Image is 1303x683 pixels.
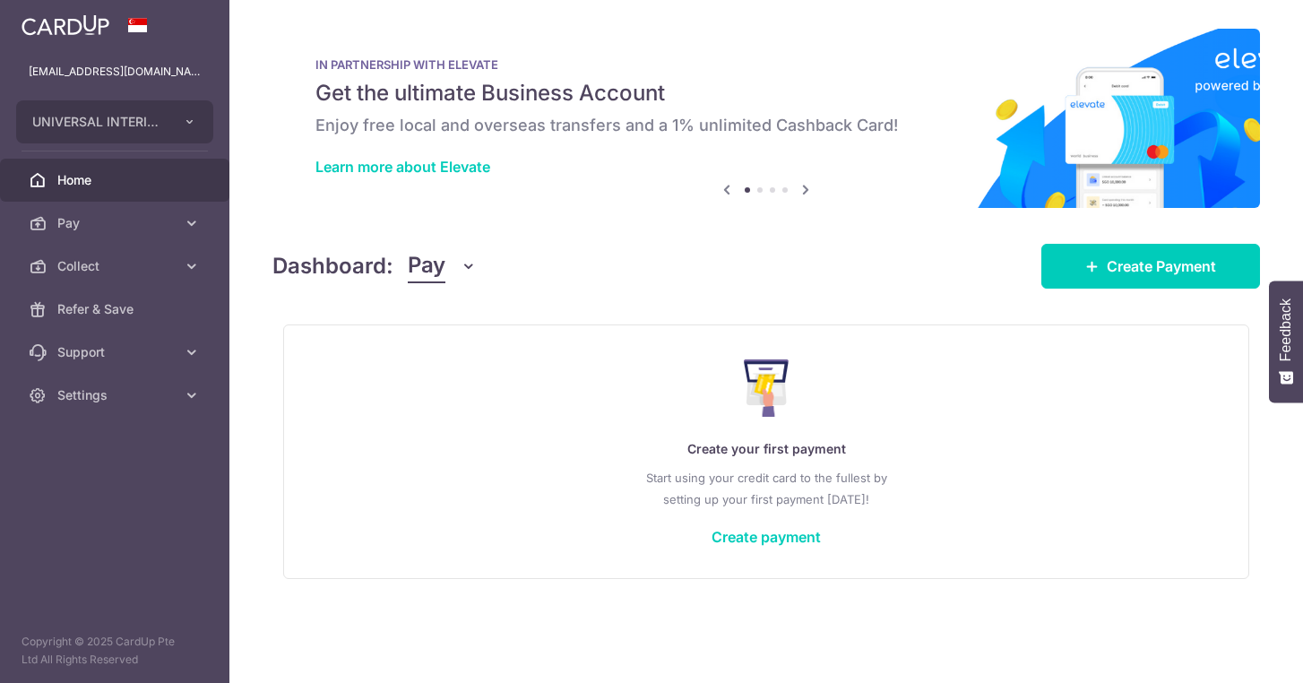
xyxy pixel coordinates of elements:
[272,250,393,282] h4: Dashboard:
[57,343,176,361] span: Support
[57,386,176,404] span: Settings
[57,257,176,275] span: Collect
[315,79,1217,108] h5: Get the ultimate Business Account
[408,249,445,283] span: Pay
[16,100,213,143] button: UNIVERSAL INTERIOR SUPPLY PTE. LTD.
[57,171,176,189] span: Home
[22,14,109,36] img: CardUp
[32,113,165,131] span: UNIVERSAL INTERIOR SUPPLY PTE. LTD.
[1269,281,1303,402] button: Feedback - Show survey
[272,29,1260,208] img: Renovation banner
[29,63,201,81] p: [EMAIL_ADDRESS][DOMAIN_NAME]
[712,528,821,546] a: Create payment
[57,214,176,232] span: Pay
[57,300,176,318] span: Refer & Save
[315,158,490,176] a: Learn more about Elevate
[1041,244,1260,289] a: Create Payment
[315,57,1217,72] p: IN PARTNERSHIP WITH ELEVATE
[1278,298,1294,361] span: Feedback
[744,359,790,417] img: Make Payment
[320,438,1212,460] p: Create your first payment
[315,115,1217,136] h6: Enjoy free local and overseas transfers and a 1% unlimited Cashback Card!
[1107,255,1216,277] span: Create Payment
[408,249,477,283] button: Pay
[320,467,1212,510] p: Start using your credit card to the fullest by setting up your first payment [DATE]!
